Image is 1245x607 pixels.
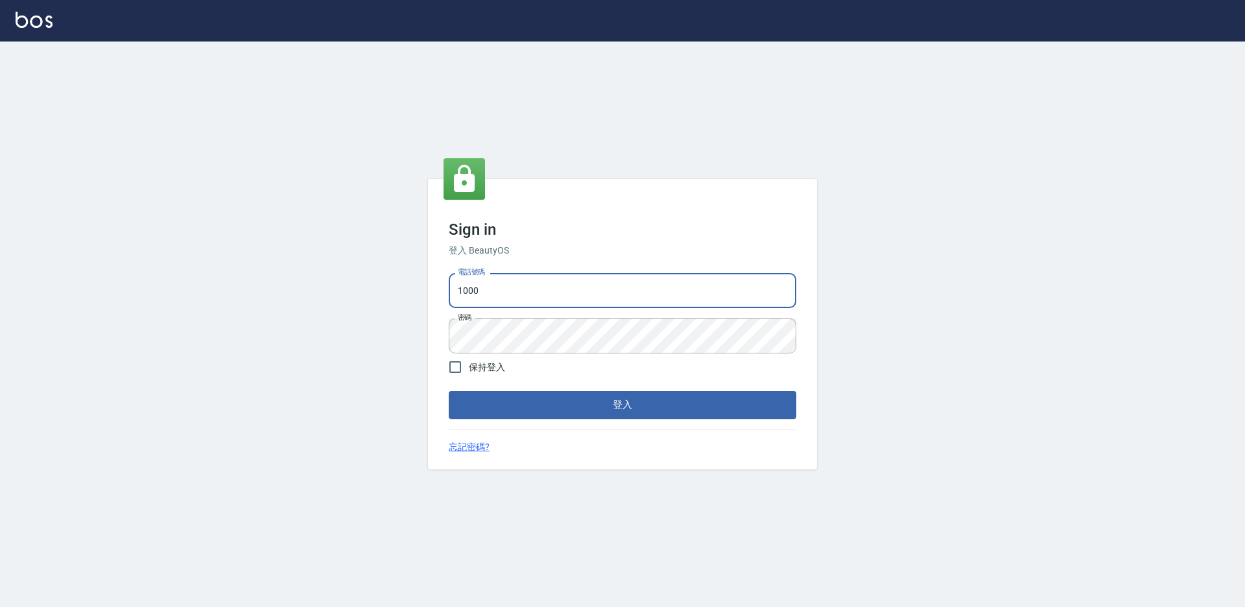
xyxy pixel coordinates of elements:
[458,267,485,277] label: 電話號碼
[469,361,505,374] span: 保持登入
[449,440,490,454] a: 忘記密碼?
[458,313,471,322] label: 密碼
[16,12,53,28] img: Logo
[449,244,796,257] h6: 登入 BeautyOS
[449,220,796,239] h3: Sign in
[449,391,796,418] button: 登入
